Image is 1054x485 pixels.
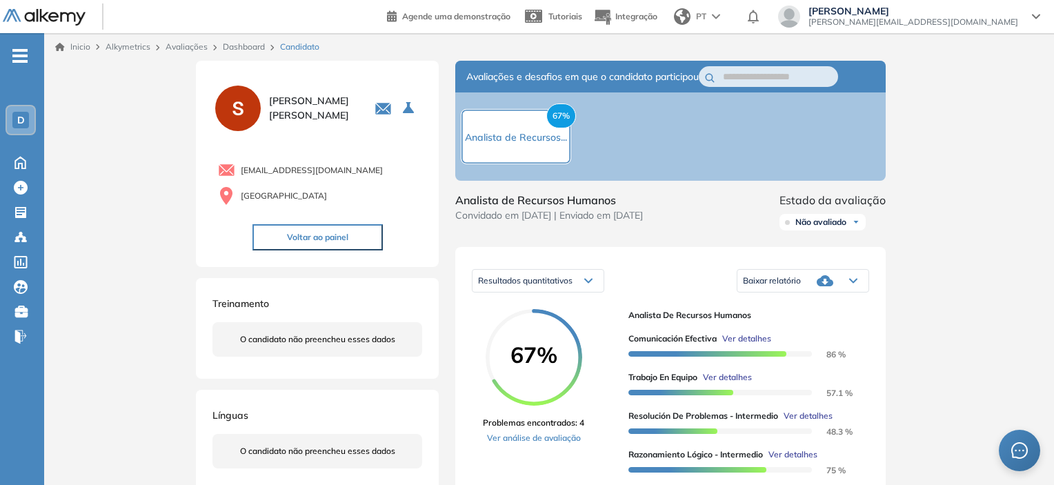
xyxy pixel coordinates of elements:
[722,333,771,345] span: Ver detalhes
[240,333,395,346] span: O candidato não preencheu esses dados
[55,41,90,53] a: Inicio
[852,218,860,226] img: ícone de seta
[486,344,582,366] span: 67%
[466,70,699,84] span: Avaliações e desafios em que o candidato participou
[465,131,567,143] span: Analista de Recursos...
[252,224,383,250] button: Voltar ao painel
[810,349,846,359] span: 86 %
[808,6,1018,17] span: [PERSON_NAME]
[810,388,853,398] span: 57.1 %
[779,192,886,208] span: Estado da avaliação
[402,11,510,21] span: Agende uma demonstração
[768,448,817,461] span: Ver detalhes
[697,371,752,384] button: Ver detalhes
[628,371,697,384] span: Trabajo en Equipo
[674,8,690,25] img: world
[483,432,584,444] a: Ver análise de avaliação
[387,7,510,23] a: Agende uma demonstração
[280,41,319,53] span: Candidato
[455,208,643,223] span: Convidado em [DATE] | Enviado em [DATE]
[212,409,248,422] span: Línguas
[478,275,573,286] span: Resultados quantitativos
[628,333,717,345] span: Comunicación Efectiva
[628,410,778,422] span: Resolución de problemas - Intermedio
[808,17,1018,28] span: [PERSON_NAME][EMAIL_ADDRESS][DOMAIN_NAME]
[696,10,706,23] span: PT
[12,55,28,57] i: -
[743,275,801,286] span: Baixar relatório
[397,96,422,121] button: Selecione a avaliação ativa para avaliar o candidato
[3,9,86,26] img: Logotipo
[615,11,657,21] span: Integração
[269,94,358,123] span: [PERSON_NAME] [PERSON_NAME]
[212,83,263,134] img: PROFILE_MENU_LOGO_USER
[1011,442,1028,459] span: message
[810,426,853,437] span: 48.3 %
[546,103,576,128] span: 67%
[778,410,833,422] button: Ver detalhes
[810,465,846,475] span: 75 %
[483,417,584,429] span: Problemas encontrados: 4
[593,2,657,32] button: Integração
[166,41,208,52] a: Avaliações
[628,448,763,461] span: Razonamiento Lógico - Intermedio
[703,371,752,384] span: Ver detalhes
[795,217,846,228] span: Não avaliado
[240,445,395,457] span: O candidato não preencheu esses dados
[784,410,833,422] span: Ver detalhes
[712,14,720,19] img: arrow
[628,309,858,321] span: Analista de Recursos Humanos
[241,190,327,202] span: [GEOGRAPHIC_DATA]
[223,41,265,52] a: Dashboard
[455,192,643,208] span: Analista de Recursos Humanos
[763,448,817,461] button: Ver detalhes
[212,297,269,310] span: Treinamento
[17,115,25,126] span: D
[548,11,582,21] span: Tutoriais
[106,41,150,52] span: Alkymetrics
[241,164,383,177] span: [EMAIL_ADDRESS][DOMAIN_NAME]
[717,333,771,345] button: Ver detalhes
